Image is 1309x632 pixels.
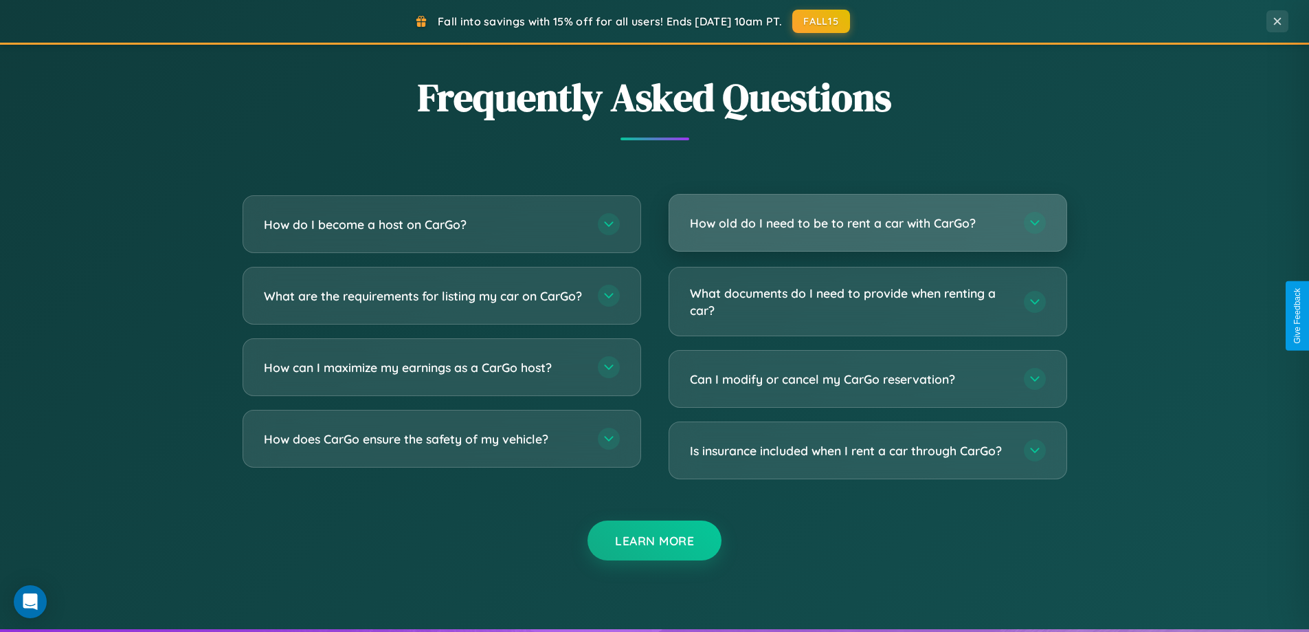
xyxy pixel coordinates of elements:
[438,14,782,28] span: Fall into savings with 15% off for all users! Ends [DATE] 10am PT.
[588,521,721,560] button: Learn More
[1293,288,1302,344] div: Give Feedback
[792,10,850,33] button: FALL15
[264,287,584,305] h3: What are the requirements for listing my car on CarGo?
[14,585,47,618] div: Open Intercom Messenger
[264,359,584,376] h3: How can I maximize my earnings as a CarGo host?
[690,285,1010,318] h3: What documents do I need to provide when renting a car?
[690,371,1010,388] h3: Can I modify or cancel my CarGo reservation?
[264,216,584,233] h3: How do I become a host on CarGo?
[690,215,1010,232] h3: How old do I need to be to rent a car with CarGo?
[264,431,584,448] h3: How does CarGo ensure the safety of my vehicle?
[690,442,1010,459] h3: Is insurance included when I rent a car through CarGo?
[243,71,1067,124] h2: Frequently Asked Questions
